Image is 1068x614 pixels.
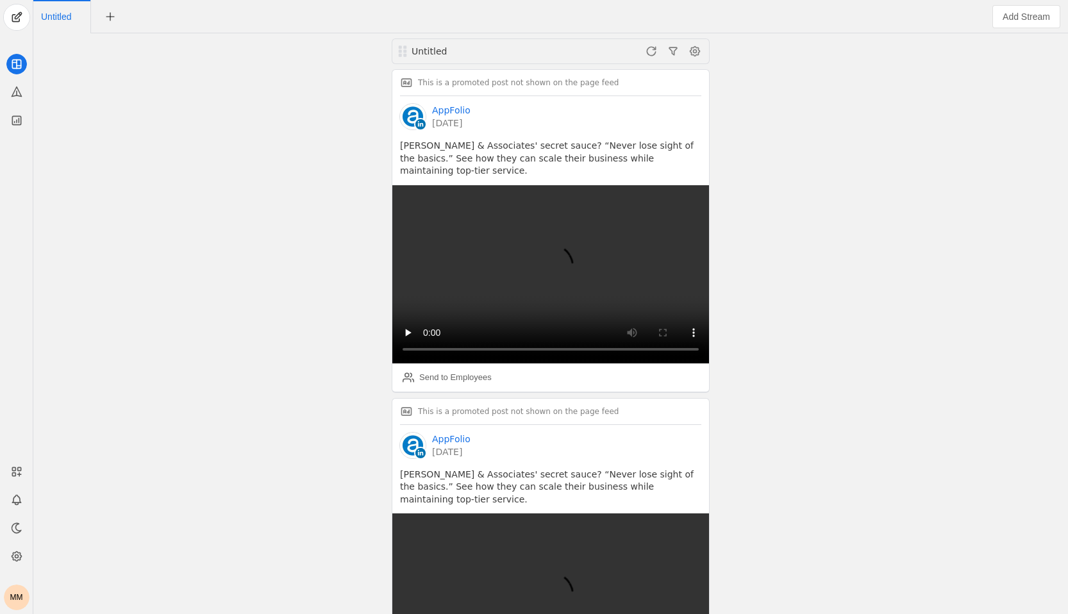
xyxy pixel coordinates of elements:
[412,45,564,58] div: Untitled
[419,371,492,384] div: Send to Employees
[432,104,471,117] a: AppFolio
[400,104,426,129] img: cache
[400,433,426,458] img: cache
[41,12,71,21] span: Click to edit name
[397,367,497,388] button: Send to Employees
[432,117,471,129] a: [DATE]
[400,469,701,506] pre: [PERSON_NAME] & Associates' secret sauce? “Never lose sight of the basics.” See how they can scal...
[1003,10,1050,23] span: Add Stream
[418,406,619,417] p: This is a promoted post not shown on the page feed
[418,78,619,88] p: This is a promoted post not shown on the page feed
[992,5,1060,28] button: Add Stream
[4,585,29,610] button: MM
[99,11,122,21] app-icon-button: New Tab
[400,140,701,178] pre: [PERSON_NAME] & Associates' secret sauce? “Never lose sight of the basics.” See how they can scal...
[432,433,471,445] a: AppFolio
[432,445,471,458] a: [DATE]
